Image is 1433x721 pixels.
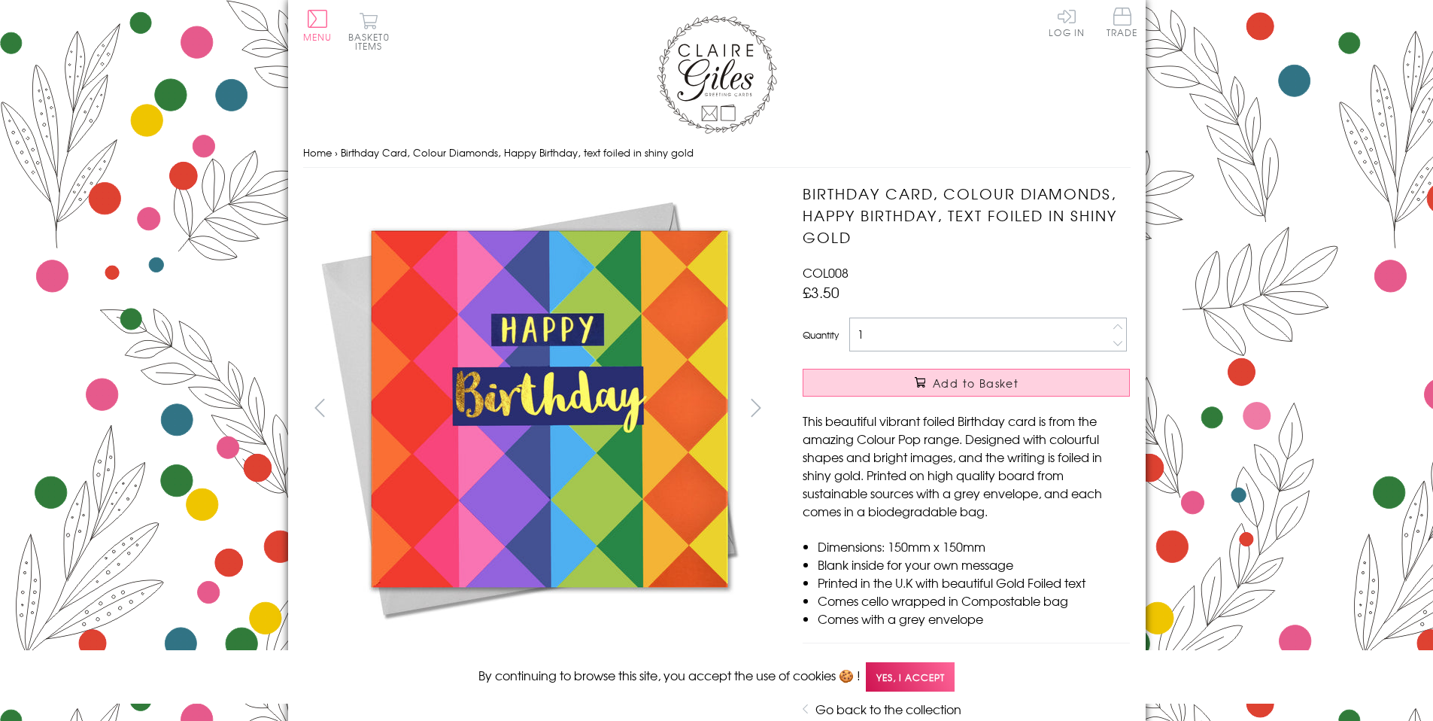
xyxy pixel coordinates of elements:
[657,15,777,134] img: Claire Giles Greetings Cards
[303,138,1131,169] nav: breadcrumbs
[803,183,1130,248] h1: Birthday Card, Colour Diamonds, Happy Birthday, text foiled in shiny gold
[818,610,1130,628] li: Comes with a grey envelope
[803,263,849,281] span: COL008
[1107,8,1138,40] a: Trade
[303,183,754,634] img: Birthday Card, Colour Diamonds, Happy Birthday, text foiled in shiny gold
[1107,8,1138,37] span: Trade
[348,12,390,50] button: Basket0 items
[818,592,1130,610] li: Comes cello wrapped in Compostable bag
[355,30,390,53] span: 0 items
[815,700,961,718] a: Go back to the collection
[303,391,337,424] button: prev
[341,145,694,160] span: Birthday Card, Colour Diamonds, Happy Birthday, text foiled in shiny gold
[818,555,1130,573] li: Blank inside for your own message
[303,30,332,44] span: Menu
[818,573,1130,592] li: Printed in the U.K with beautiful Gold Foiled text
[303,10,332,41] button: Menu
[803,281,839,303] span: £3.50
[803,369,1130,397] button: Add to Basket
[818,537,1130,555] li: Dimensions: 150mm x 150mm
[866,662,955,692] span: Yes, I accept
[303,145,332,160] a: Home
[803,328,839,342] label: Quantity
[933,376,1019,391] span: Add to Basket
[803,412,1130,520] p: This beautiful vibrant foiled Birthday card is from the amazing Colour Pop range. Designed with c...
[739,391,773,424] button: next
[335,145,338,160] span: ›
[1049,8,1085,37] a: Log In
